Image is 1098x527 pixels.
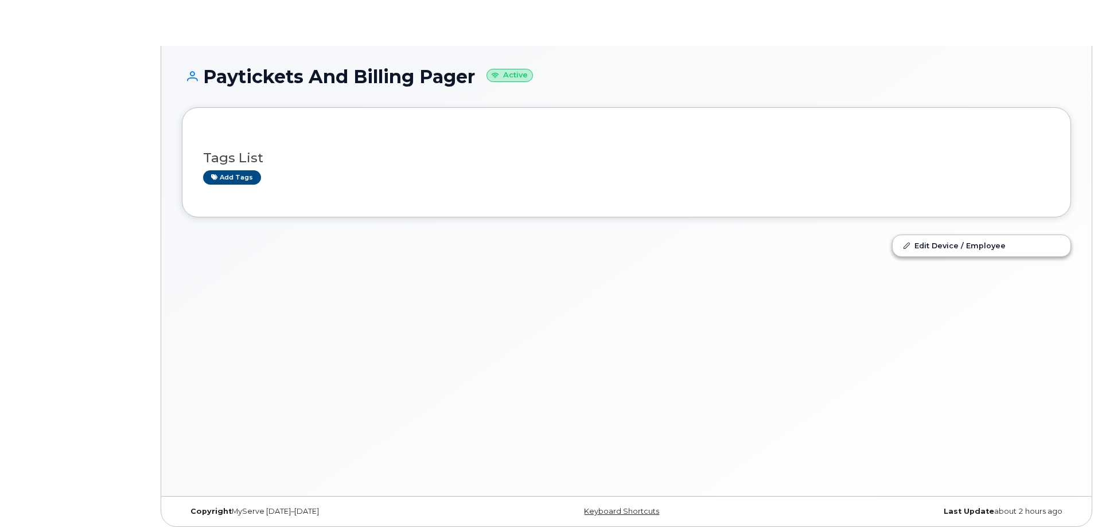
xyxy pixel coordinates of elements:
[944,507,994,516] strong: Last Update
[893,235,1070,256] a: Edit Device / Employee
[203,170,261,185] a: Add tags
[182,507,478,516] div: MyServe [DATE]–[DATE]
[182,67,1071,87] h1: Paytickets And Billing Pager
[584,507,659,516] a: Keyboard Shortcuts
[774,507,1071,516] div: about 2 hours ago
[190,507,232,516] strong: Copyright
[203,151,1050,165] h3: Tags List
[486,69,533,82] small: Active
